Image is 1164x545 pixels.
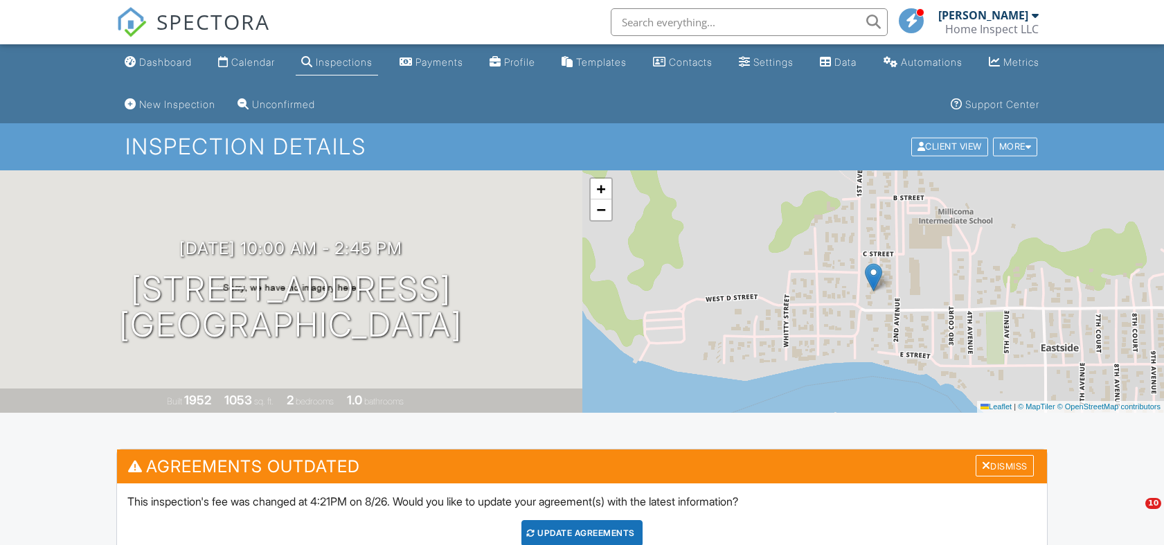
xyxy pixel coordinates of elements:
[119,50,197,75] a: Dashboard
[945,22,1039,36] div: Home Inspect LLC
[167,396,182,406] span: Built
[484,50,541,75] a: Company Profile
[945,92,1045,118] a: Support Center
[993,138,1038,157] div: More
[156,7,270,36] span: SPECTORA
[232,92,321,118] a: Unconfirmed
[733,50,799,75] a: Settings
[117,449,1047,483] h3: Agreements Outdated
[591,199,611,220] a: Zoom out
[213,50,280,75] a: Calendar
[669,56,713,68] div: Contacts
[981,402,1012,411] a: Leaflet
[834,56,857,68] div: Data
[1057,402,1161,411] a: © OpenStreetMap contributors
[364,396,404,406] span: bathrooms
[814,50,862,75] a: Data
[139,98,215,110] div: New Inspection
[231,56,275,68] div: Calendar
[983,50,1045,75] a: Metrics
[865,263,882,292] img: Marker
[184,393,211,407] div: 1952
[252,98,315,110] div: Unconfirmed
[965,98,1039,110] div: Support Center
[224,393,252,407] div: 1053
[254,396,274,406] span: sq. ft.
[139,56,192,68] div: Dashboard
[1117,498,1150,531] iframe: Intercom live chat
[394,50,469,75] a: Payments
[596,201,605,218] span: −
[125,134,1039,159] h1: Inspection Details
[1003,56,1039,68] div: Metrics
[296,396,334,406] span: bedrooms
[1018,402,1055,411] a: © MapTiler
[911,138,988,157] div: Client View
[753,56,794,68] div: Settings
[1014,402,1016,411] span: |
[116,19,270,48] a: SPECTORA
[116,7,147,37] img: The Best Home Inspection Software - Spectora
[910,141,992,151] a: Client View
[119,92,221,118] a: New Inspection
[347,393,362,407] div: 1.0
[504,56,535,68] div: Profile
[596,180,605,197] span: +
[296,50,378,75] a: Inspections
[1145,498,1161,509] span: 10
[287,393,294,407] div: 2
[878,50,968,75] a: Automations (Basic)
[976,455,1034,476] div: Dismiss
[415,56,463,68] div: Payments
[316,56,373,68] div: Inspections
[576,56,627,68] div: Templates
[901,56,962,68] div: Automations
[556,50,632,75] a: Templates
[179,239,402,258] h3: [DATE] 10:00 am - 2:45 pm
[938,8,1028,22] div: [PERSON_NAME]
[591,179,611,199] a: Zoom in
[119,271,463,344] h1: [STREET_ADDRESS] [GEOGRAPHIC_DATA]
[647,50,718,75] a: Contacts
[611,8,888,36] input: Search everything...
